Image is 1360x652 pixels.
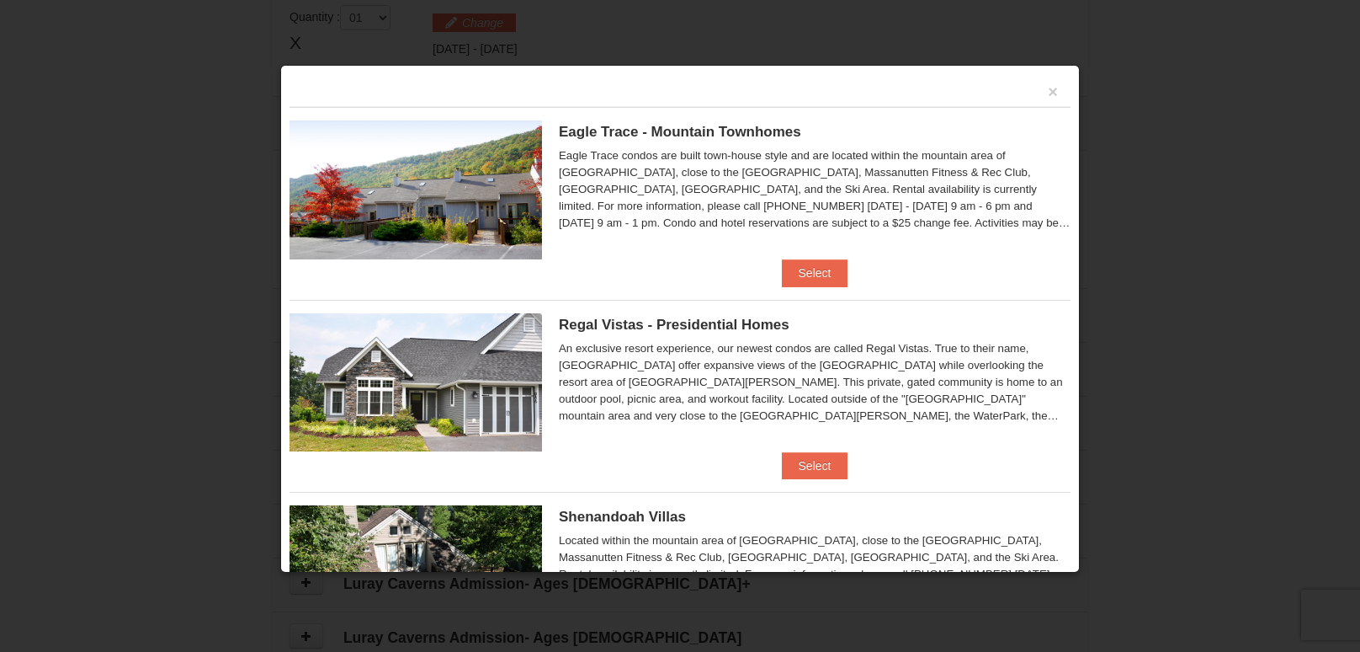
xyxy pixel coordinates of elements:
button: Select [782,259,848,286]
span: Shenandoah Villas [559,509,686,525]
button: Select [782,452,848,479]
div: An exclusive resort experience, our newest condos are called Regal Vistas. True to their name, [G... [559,340,1070,425]
div: Located within the mountain area of [GEOGRAPHIC_DATA], close to the [GEOGRAPHIC_DATA], Massanutte... [559,532,1070,617]
span: Regal Vistas - Presidential Homes [559,317,789,333]
img: 19218991-1-902409a9.jpg [290,313,542,452]
img: 19219019-2-e70bf45f.jpg [290,505,542,644]
div: Eagle Trace condos are built town-house style and are located within the mountain area of [GEOGRA... [559,147,1070,232]
button: × [1048,83,1058,100]
img: 19218983-1-9b289e55.jpg [290,120,542,259]
span: Eagle Trace - Mountain Townhomes [559,124,801,140]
